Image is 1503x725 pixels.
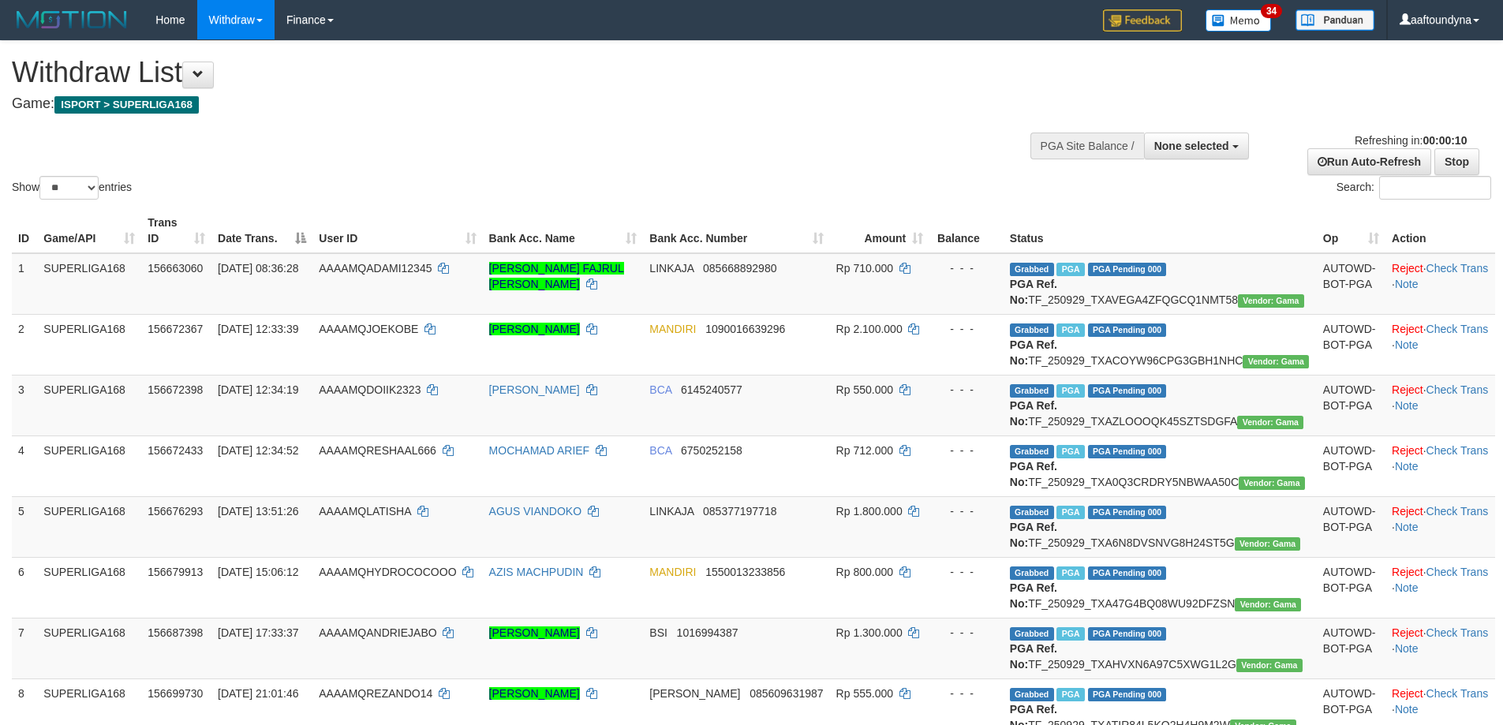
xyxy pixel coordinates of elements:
[12,176,132,200] label: Show entries
[929,208,1004,253] th: Balance
[489,323,580,335] a: [PERSON_NAME]
[1317,496,1385,557] td: AUTOWD-BOT-PGA
[1030,133,1144,159] div: PGA Site Balance /
[319,383,421,396] span: AAAAMQDOIIK2323
[836,566,893,578] span: Rp 800.000
[836,262,893,275] span: Rp 710.000
[489,262,624,290] a: [PERSON_NAME] FAJRUL [PERSON_NAME]
[37,314,141,375] td: SUPERLIGA168
[319,262,432,275] span: AAAAMQADAMI12345
[703,505,776,518] span: Copy 085377197718 to clipboard
[1004,496,1317,557] td: TF_250929_TXA6N8DVSNVG8H24ST5G
[1004,314,1317,375] td: TF_250929_TXACOYW96CPG3GBH1NHC
[1056,566,1084,580] span: Marked by aafsengchandara
[1235,598,1301,611] span: Vendor URL: https://trx31.1velocity.biz
[1392,444,1423,457] a: Reject
[681,383,742,396] span: Copy 6145240577 to clipboard
[649,323,696,335] span: MANDIRI
[1056,688,1084,701] span: Marked by aafchhiseyha
[1392,262,1423,275] a: Reject
[218,323,298,335] span: [DATE] 12:33:39
[1235,537,1301,551] span: Vendor URL: https://trx31.1velocity.biz
[1395,460,1419,473] a: Note
[148,323,203,335] span: 156672367
[836,626,903,639] span: Rp 1.300.000
[836,687,893,700] span: Rp 555.000
[12,375,37,435] td: 3
[1056,323,1084,337] span: Marked by aafsengchandara
[1010,506,1054,519] span: Grabbed
[1385,618,1495,678] td: · ·
[218,383,298,396] span: [DATE] 12:34:19
[936,564,997,580] div: - - -
[936,625,997,641] div: - - -
[1395,521,1419,533] a: Note
[37,618,141,678] td: SUPERLIGA168
[1337,176,1491,200] label: Search:
[649,505,694,518] span: LINKAJA
[12,96,986,112] h4: Game:
[1056,506,1084,519] span: Marked by aafsoycanthlai
[218,687,298,700] span: [DATE] 21:01:46
[1426,626,1489,639] a: Check Trans
[1395,703,1419,716] a: Note
[12,435,37,496] td: 4
[1379,176,1491,200] input: Search:
[1004,557,1317,618] td: TF_250929_TXA47G4BQ08WU92DFZSN
[1392,323,1423,335] a: Reject
[1395,399,1419,412] a: Note
[1056,263,1084,276] span: Marked by aafchhiseyha
[836,383,893,396] span: Rp 550.000
[148,383,203,396] span: 156672398
[1237,416,1303,429] span: Vendor URL: https://trx31.1velocity.biz
[1395,338,1419,351] a: Note
[1295,9,1374,31] img: panduan.png
[1317,557,1385,618] td: AUTOWD-BOT-PGA
[1144,133,1249,159] button: None selected
[1307,148,1431,175] a: Run Auto-Refresh
[37,496,141,557] td: SUPERLIGA168
[12,314,37,375] td: 2
[211,208,312,253] th: Date Trans.: activate to sort column descending
[1392,687,1423,700] a: Reject
[1392,505,1423,518] a: Reject
[1317,208,1385,253] th: Op: activate to sort column ascending
[1206,9,1272,32] img: Button%20Memo.svg
[489,626,580,639] a: [PERSON_NAME]
[1317,375,1385,435] td: AUTOWD-BOT-PGA
[37,375,141,435] td: SUPERLIGA168
[1392,626,1423,639] a: Reject
[836,444,893,457] span: Rp 712.000
[1010,642,1057,671] b: PGA Ref. No:
[649,687,740,700] span: [PERSON_NAME]
[1088,445,1167,458] span: PGA Pending
[1236,659,1303,672] span: Vendor URL: https://trx31.1velocity.biz
[148,444,203,457] span: 156672433
[936,260,997,276] div: - - -
[141,208,211,253] th: Trans ID: activate to sort column ascending
[1243,355,1309,368] span: Vendor URL: https://trx31.1velocity.biz
[54,96,199,114] span: ISPORT > SUPERLIGA168
[1426,687,1489,700] a: Check Trans
[218,444,298,457] span: [DATE] 12:34:52
[1426,505,1489,518] a: Check Trans
[1010,581,1057,610] b: PGA Ref. No:
[1385,557,1495,618] td: · ·
[1004,618,1317,678] td: TF_250929_TXAHVXN6A97C5XWG1L2G
[1004,435,1317,496] td: TF_250929_TXA0Q3CRDRY5NBWAA50C
[1423,134,1467,147] strong: 00:00:10
[1395,581,1419,594] a: Note
[312,208,482,253] th: User ID: activate to sort column ascending
[1426,566,1489,578] a: Check Trans
[489,444,590,457] a: MOCHAMAD ARIEF
[1392,383,1423,396] a: Reject
[1385,253,1495,315] td: · ·
[1385,435,1495,496] td: · ·
[705,323,785,335] span: Copy 1090016639296 to clipboard
[1056,627,1084,641] span: Marked by aafsoycanthlai
[1385,496,1495,557] td: · ·
[12,8,132,32] img: MOTION_logo.png
[1010,688,1054,701] span: Grabbed
[37,208,141,253] th: Game/API: activate to sort column ascending
[1355,134,1467,147] span: Refreshing in:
